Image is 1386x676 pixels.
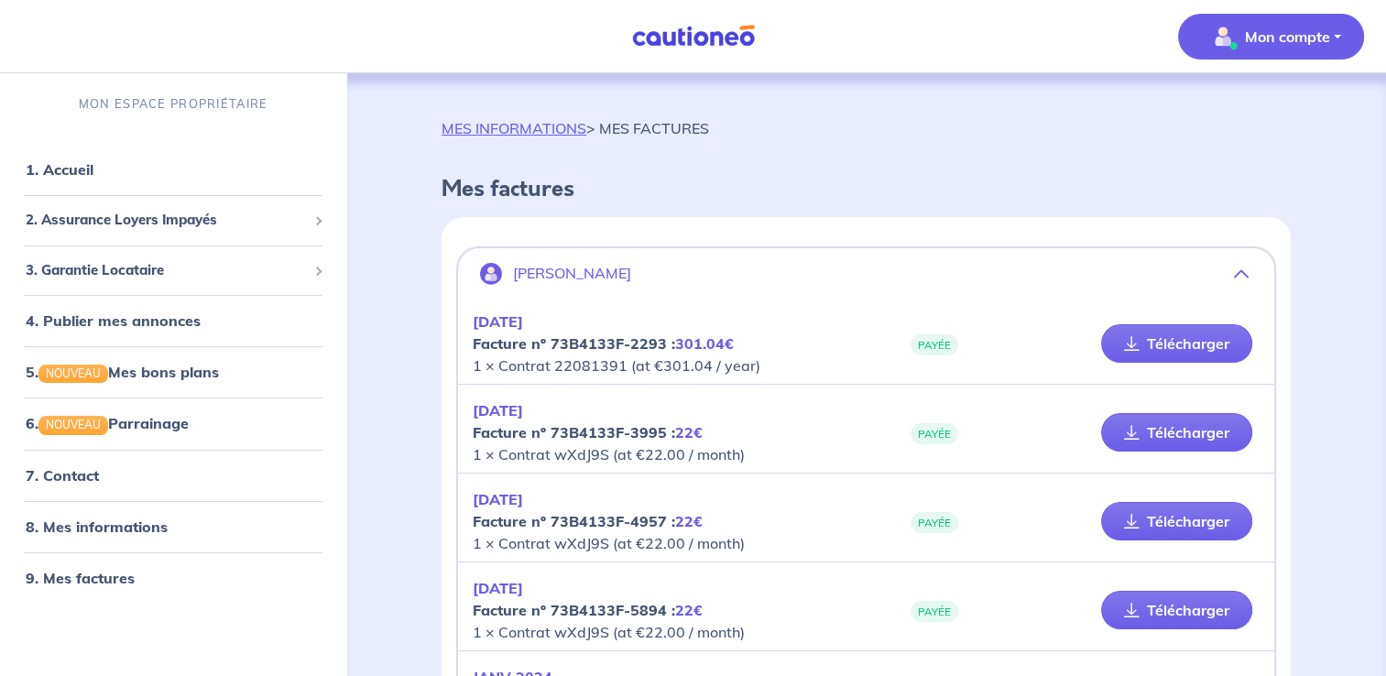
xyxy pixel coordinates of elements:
strong: Facture nº 73B4133F-3995 : [473,423,703,442]
div: 4. Publier mes annonces [7,302,339,339]
img: illu_account_valid_menu.svg [1208,22,1238,51]
a: Télécharger [1101,502,1252,540]
a: 7. Contact [26,466,99,485]
div: 5.NOUVEAUMes bons plans [7,354,339,390]
em: [DATE] [473,579,523,597]
span: 2. Assurance Loyers Impayés [26,210,307,231]
em: [DATE] [473,401,523,420]
a: 4. Publier mes annonces [26,311,201,330]
p: 1 × Contrat wXdJ9S (at €22.00 / month) [473,399,866,465]
a: Télécharger [1101,324,1252,363]
p: [PERSON_NAME] [513,265,631,282]
a: 9. Mes factures [26,569,135,587]
em: 301.04€ [675,334,734,353]
a: 1. Accueil [26,160,93,179]
p: 1 × Contrat wXdJ9S (at €22.00 / month) [473,577,866,643]
span: PAYÉE [911,512,958,533]
div: 3. Garantie Locataire [7,253,339,289]
em: [DATE] [473,312,523,331]
span: PAYÉE [911,334,958,355]
p: Mon compte [1245,26,1330,48]
img: illu_account.svg [480,263,502,285]
a: 6.NOUVEAUParrainage [26,414,189,432]
strong: Facture nº 73B4133F-5894 : [473,601,703,619]
div: 7. Contact [7,457,339,494]
p: 1 × Contrat 22081391 (at €301.04 / year) [473,311,866,376]
span: 3. Garantie Locataire [26,260,307,281]
a: MES INFORMATIONS [442,119,586,137]
div: 8. Mes informations [7,508,339,545]
em: [DATE] [473,490,523,508]
div: 2. Assurance Loyers Impayés [7,202,339,238]
em: 22€ [675,423,703,442]
strong: Facture nº 73B4133F-4957 : [473,512,703,530]
div: 6.NOUVEAUParrainage [7,405,339,442]
button: illu_account_valid_menu.svgMon compte [1178,14,1364,60]
a: 5.NOUVEAUMes bons plans [26,363,219,381]
span: PAYÉE [911,601,958,622]
p: 1 × Contrat wXdJ9S (at €22.00 / month) [473,488,866,554]
p: > MES FACTURES [442,117,709,139]
div: 9. Mes factures [7,560,339,596]
em: 22€ [675,512,703,530]
em: 22€ [675,601,703,619]
a: Télécharger [1101,591,1252,629]
h4: Mes factures [442,176,1291,202]
img: Cautioneo [625,25,762,48]
strong: Facture nº 73B4133F-2293 : [473,334,734,353]
button: [PERSON_NAME] [458,252,1274,296]
span: PAYÉE [911,423,958,444]
a: Télécharger [1101,413,1252,452]
div: 1. Accueil [7,151,339,188]
a: 8. Mes informations [26,518,168,536]
p: MON ESPACE PROPRIÉTAIRE [79,95,267,113]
